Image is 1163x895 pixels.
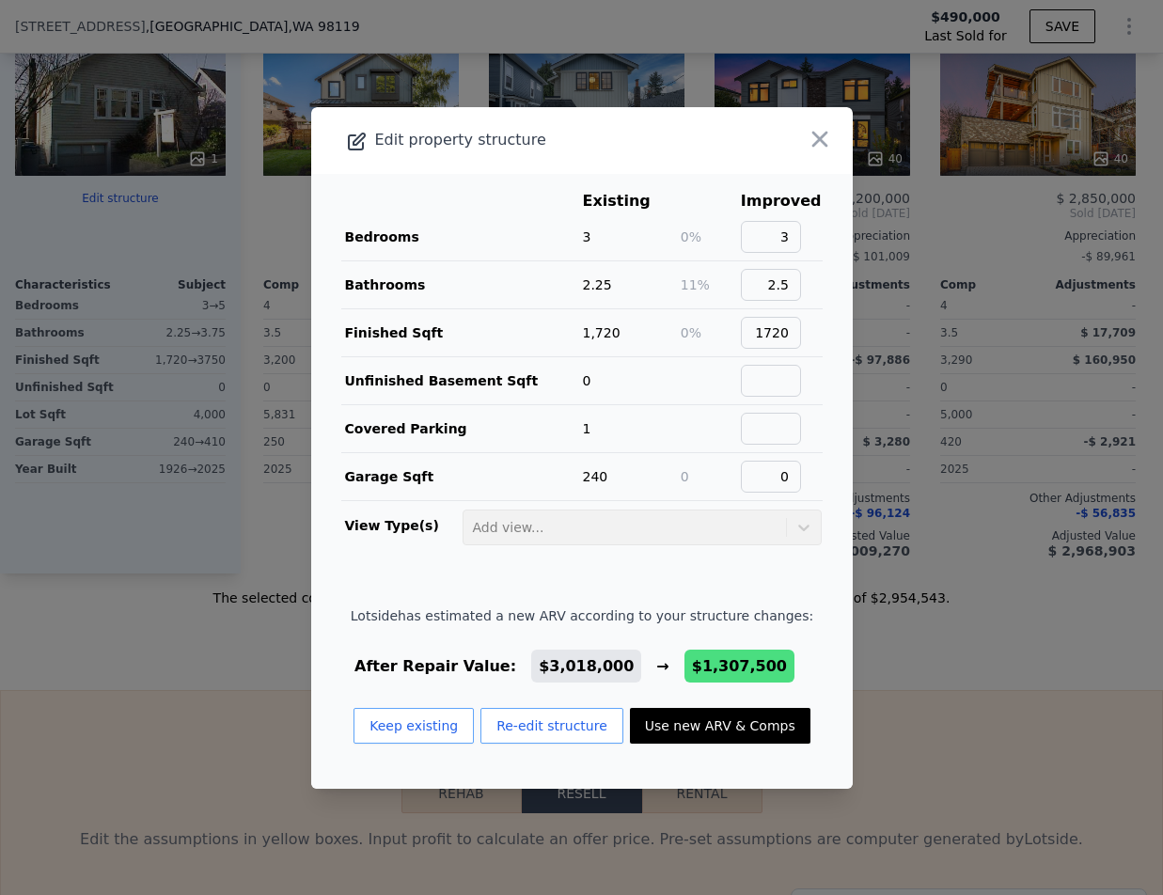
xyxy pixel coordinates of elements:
[341,260,582,308] td: Bathrooms
[480,708,623,744] button: Re-edit structure
[341,452,582,500] td: Garage Sqft
[351,606,813,625] span: Lotside has estimated a new ARV according to your structure changes:
[539,657,634,675] span: $3,018,000
[740,189,823,213] th: Improved
[351,655,813,678] div: After Repair Value: →
[681,229,701,244] span: 0%
[341,404,582,452] td: Covered Parking
[582,189,680,213] th: Existing
[681,277,710,292] span: 11%
[341,308,582,356] td: Finished Sqft
[341,213,582,261] td: Bedrooms
[583,421,591,436] span: 1
[692,657,787,675] span: $1,307,500
[680,452,740,500] td: 0
[583,277,612,292] span: 2.25
[341,501,462,546] td: View Type(s)
[583,325,621,340] span: 1,720
[341,356,582,404] td: Unfinished Basement Sqft
[630,708,810,744] button: Use new ARV & Comps
[681,325,701,340] span: 0%
[354,708,474,744] button: Keep existing
[583,469,608,484] span: 240
[583,229,591,244] span: 3
[311,127,745,153] div: Edit property structure
[583,373,591,388] span: 0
